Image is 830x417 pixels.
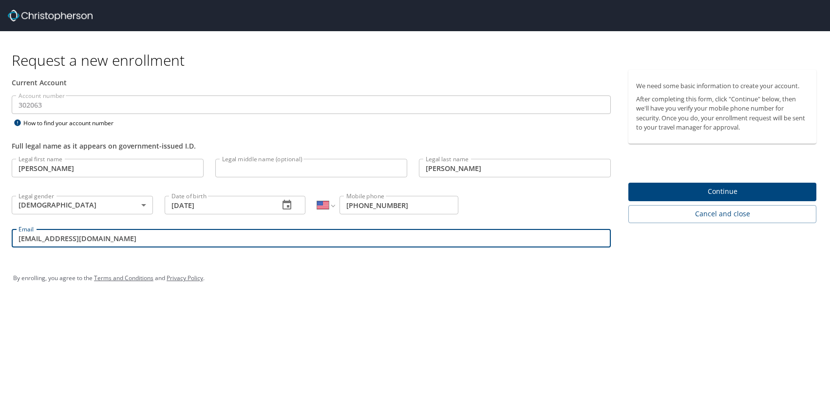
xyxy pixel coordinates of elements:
[8,10,93,21] img: cbt logo
[628,183,816,202] button: Continue
[12,77,611,88] div: Current Account
[340,196,458,214] input: Enter phone number
[165,196,272,214] input: MM/DD/YYYY
[628,205,816,223] button: Cancel and close
[636,95,809,132] p: After completing this form, click "Continue" below, then we'll have you verify your mobile phone ...
[12,141,611,151] div: Full legal name as it appears on government-issued I.D.
[12,51,824,70] h1: Request a new enrollment
[13,266,817,290] div: By enrolling, you agree to the and .
[636,186,809,198] span: Continue
[12,196,153,214] div: [DEMOGRAPHIC_DATA]
[636,208,809,220] span: Cancel and close
[167,274,203,282] a: Privacy Policy
[636,81,809,91] p: We need some basic information to create your account.
[94,274,153,282] a: Terms and Conditions
[12,117,133,129] div: How to find your account number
